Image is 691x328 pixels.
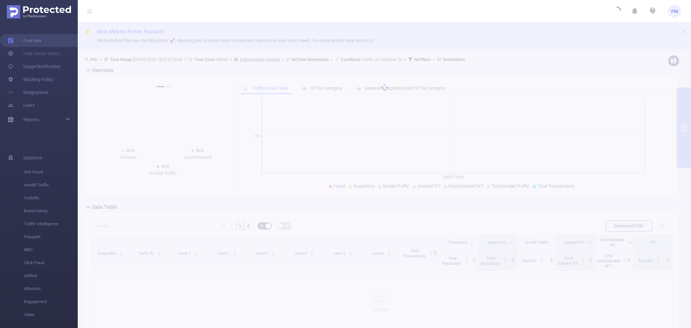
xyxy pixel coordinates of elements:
[24,230,78,243] span: Passport
[24,269,78,282] span: Unified
[24,192,78,205] span: Visibility
[8,73,53,86] a: Blocking Policy
[8,34,42,47] a: Overview
[671,5,678,18] span: PM
[24,166,78,179] span: Anti-Fraud
[8,60,61,73] a: Usage Notification
[613,7,621,16] i: icon: loading
[23,151,42,164] span: Solutions
[8,86,48,99] a: Integrations
[24,308,78,321] span: Video
[24,205,78,217] span: Brand Safety
[7,5,71,18] img: Protected Media
[24,282,78,295] span: Attention
[24,243,78,256] span: MRC
[8,99,35,112] a: Users
[24,179,78,192] span: Invalid Traffic
[24,217,78,230] span: Traffic Intelligence
[24,256,78,269] span: Click Fraud
[24,295,78,308] span: Engagement
[23,117,39,122] span: Reports
[23,113,39,126] a: Reports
